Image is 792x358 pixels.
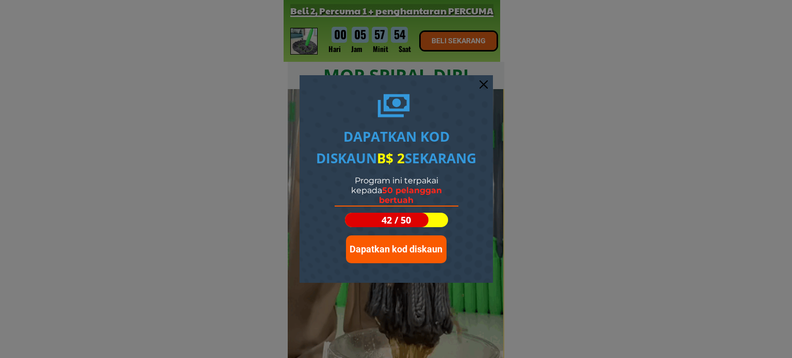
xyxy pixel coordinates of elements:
h3: 42 / 50 [376,213,416,228]
div: Program ini terpakai kepada [334,176,458,206]
span: Dapatkan kod diskaun [350,244,442,254]
span: B$ 2 [377,149,405,167]
h1: Dapatkan kod diskaun sekarang [311,126,482,169]
span: 50 pelanggan bertuah [379,185,442,205]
